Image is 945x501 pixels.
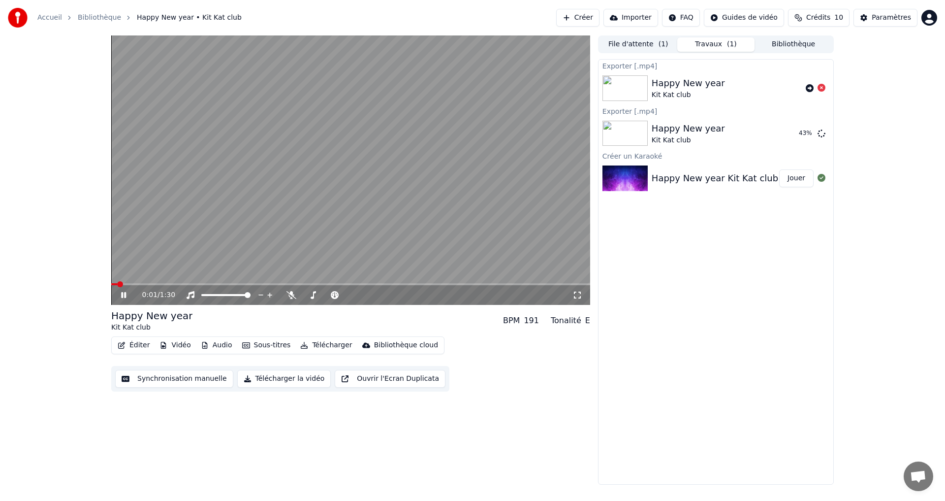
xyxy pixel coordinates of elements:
button: Télécharger la vidéo [237,370,331,388]
div: Kit Kat club [652,135,725,145]
div: Paramètres [872,13,911,23]
button: Crédits10 [788,9,850,27]
button: Paramètres [853,9,917,27]
button: Télécharger [296,338,356,352]
div: Kit Kat club [652,90,725,100]
span: 1:30 [160,290,175,300]
div: Happy New year [652,76,725,90]
button: Éditer [114,338,154,352]
div: E [585,315,590,327]
div: Happy New year [652,122,725,135]
button: Importer [603,9,658,27]
button: Ouvrir l'Ecran Duplicata [335,370,445,388]
button: FAQ [662,9,700,27]
button: Audio [197,338,236,352]
div: Happy New year [111,309,192,323]
span: ( 1 ) [659,39,668,49]
div: / [142,290,166,300]
button: Sous-titres [238,338,295,352]
span: 0:01 [142,290,157,300]
a: Ouvrir le chat [904,462,933,491]
div: Tonalité [551,315,581,327]
div: 191 [524,315,539,327]
button: Bibliothèque [755,37,832,52]
a: Accueil [37,13,62,23]
nav: breadcrumb [37,13,242,23]
span: ( 1 ) [727,39,737,49]
div: Exporter [.mp4] [598,105,833,117]
div: Exporter [.mp4] [598,60,833,71]
div: Kit Kat club [111,323,192,333]
a: Bibliothèque [78,13,121,23]
button: Guides de vidéo [704,9,784,27]
img: youka [8,8,28,28]
button: Jouer [779,169,814,187]
div: Bibliothèque cloud [374,340,438,350]
button: Travaux [677,37,755,52]
div: Happy New year Kit Kat club V3 [652,171,793,185]
div: BPM [503,315,520,327]
span: Crédits [806,13,830,23]
button: Créer [556,9,599,27]
button: File d'attente [599,37,677,52]
div: 43 % [799,130,814,137]
span: 10 [834,13,843,23]
span: Happy New year • Kit Kat club [137,13,242,23]
button: Synchronisation manuelle [115,370,233,388]
button: Vidéo [156,338,194,352]
div: Créer un Karaoké [598,150,833,162]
